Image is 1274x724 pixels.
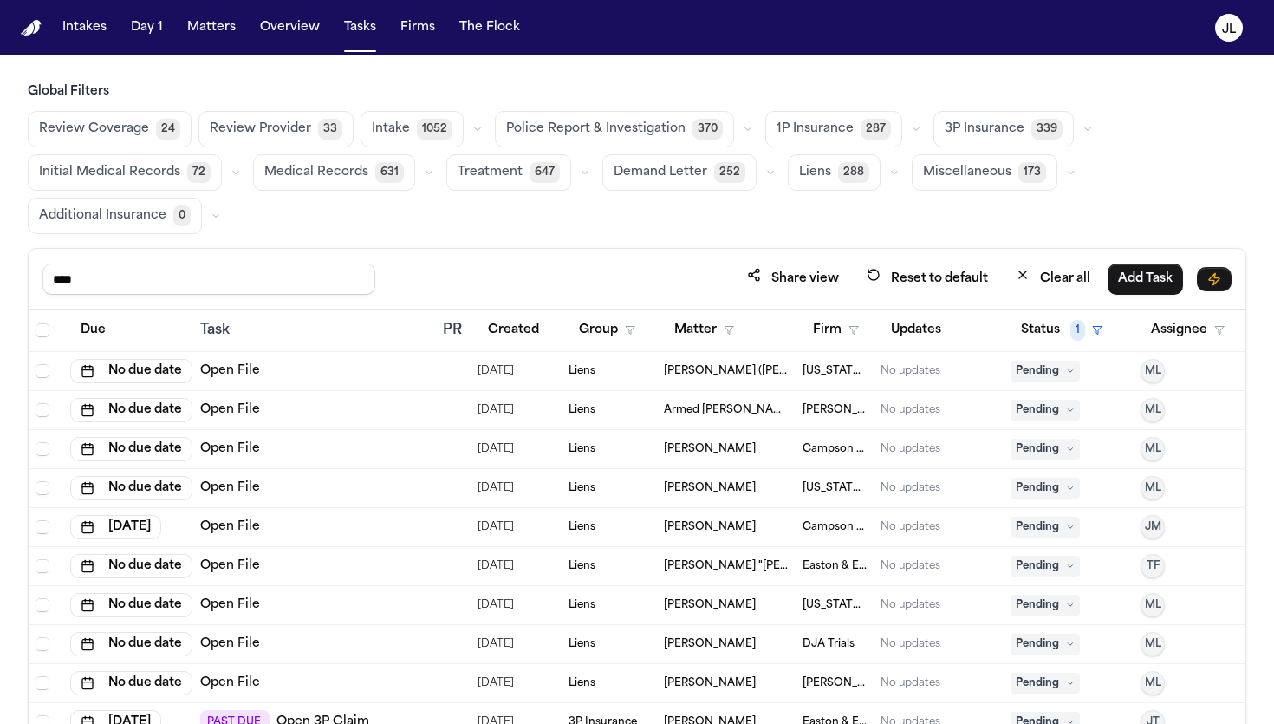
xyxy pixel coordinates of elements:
a: Home [21,20,42,36]
button: Firms [393,12,442,43]
span: 8/19/2025, 4:24:19 PM [478,515,514,539]
span: ML [1145,598,1161,612]
a: Overview [253,12,327,43]
span: Select row [36,637,49,651]
button: Reset to default [856,263,998,295]
span: Mohamed K Ahmed [803,403,867,417]
span: 8/4/2025, 11:25:51 AM [478,398,514,422]
span: Pending [1011,361,1080,382]
span: Brandy Boyce [664,598,756,612]
div: No updates [881,598,940,612]
button: Updates [881,315,952,346]
button: ML [1141,632,1165,656]
span: 0 [173,205,191,226]
button: Medical Records631 [253,154,415,191]
a: Open File [200,479,260,497]
span: Select row [36,442,49,456]
span: 173 [1018,162,1046,183]
button: Immediate Task [1197,267,1232,291]
span: Select all [36,323,49,337]
div: PR [443,320,464,341]
button: [DATE] [70,515,161,539]
span: 8/21/2025, 11:07:22 AM [478,593,514,617]
button: Additional Insurance0 [28,198,202,234]
span: 1P Insurance [777,121,854,138]
a: Day 1 [124,12,170,43]
a: Open File [200,636,260,653]
span: Campson & Campson [803,442,867,456]
span: Medical Records [264,164,368,181]
span: ML [1145,442,1161,456]
span: 631 [375,162,404,183]
button: ML [1141,359,1165,383]
span: 33 [318,119,342,140]
div: No updates [881,364,940,378]
button: Demand Letter252 [602,154,757,191]
a: Open File [200,597,260,614]
span: Liens [569,481,595,495]
button: No due date [70,593,192,617]
span: ML [1145,481,1161,495]
button: Review Provider33 [198,111,354,147]
a: Intakes [55,12,114,43]
button: ML [1141,437,1165,461]
span: 287 [861,119,891,140]
span: Liens [569,559,595,573]
span: Campson & Campson [803,520,867,534]
span: JM [1145,520,1161,534]
span: Select row [36,403,49,417]
span: Pending [1011,634,1080,655]
span: Additional Insurance [39,207,166,225]
a: Open File [200,519,260,536]
span: Select row [36,364,49,378]
div: No updates [881,481,940,495]
span: Liens [569,520,595,534]
button: Clear all [1005,263,1101,295]
span: Luis Rivera Rivera [664,442,756,456]
button: Intake1052 [361,111,464,147]
button: JM [1141,515,1165,539]
span: 8/20/2025, 1:53:27 PM [478,437,514,461]
span: Select row [36,676,49,690]
span: Pending [1011,400,1080,421]
button: Created [478,315,549,346]
span: ML [1145,364,1161,378]
a: The Flock [452,12,527,43]
span: Michael "Mike" Headley [664,559,789,573]
span: 8/12/2025, 8:45:30 AM [478,554,514,578]
div: No updates [881,442,940,456]
button: Review Coverage24 [28,111,192,147]
span: 3P Insurance [945,121,1024,138]
button: Liens288 [788,154,881,191]
span: Select row [36,598,49,612]
span: Liens [569,637,595,651]
button: Firm [803,315,869,346]
span: 24 [156,119,180,140]
button: Due [70,315,116,346]
span: DJA Trials [803,637,855,651]
span: 72 [187,162,211,183]
span: ML [1145,676,1161,690]
div: No updates [881,637,940,651]
a: Open File [200,675,260,692]
button: No due date [70,398,192,422]
span: 7/28/2025, 4:47:32 PM [478,359,514,383]
span: Karen Gray [664,676,756,690]
span: Easton & Easton [803,559,867,573]
span: Marlon Westbrook [664,481,756,495]
span: Select row [36,559,49,573]
span: Select row [36,481,49,495]
span: 1052 [417,119,452,140]
button: Matters [180,12,243,43]
span: Liens [799,164,831,181]
button: TF [1141,554,1165,578]
span: Pending [1011,673,1080,694]
span: Review Coverage [39,121,149,138]
span: 339 [1031,119,1063,140]
span: Yeong Kim [664,520,756,534]
span: 288 [838,162,869,183]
